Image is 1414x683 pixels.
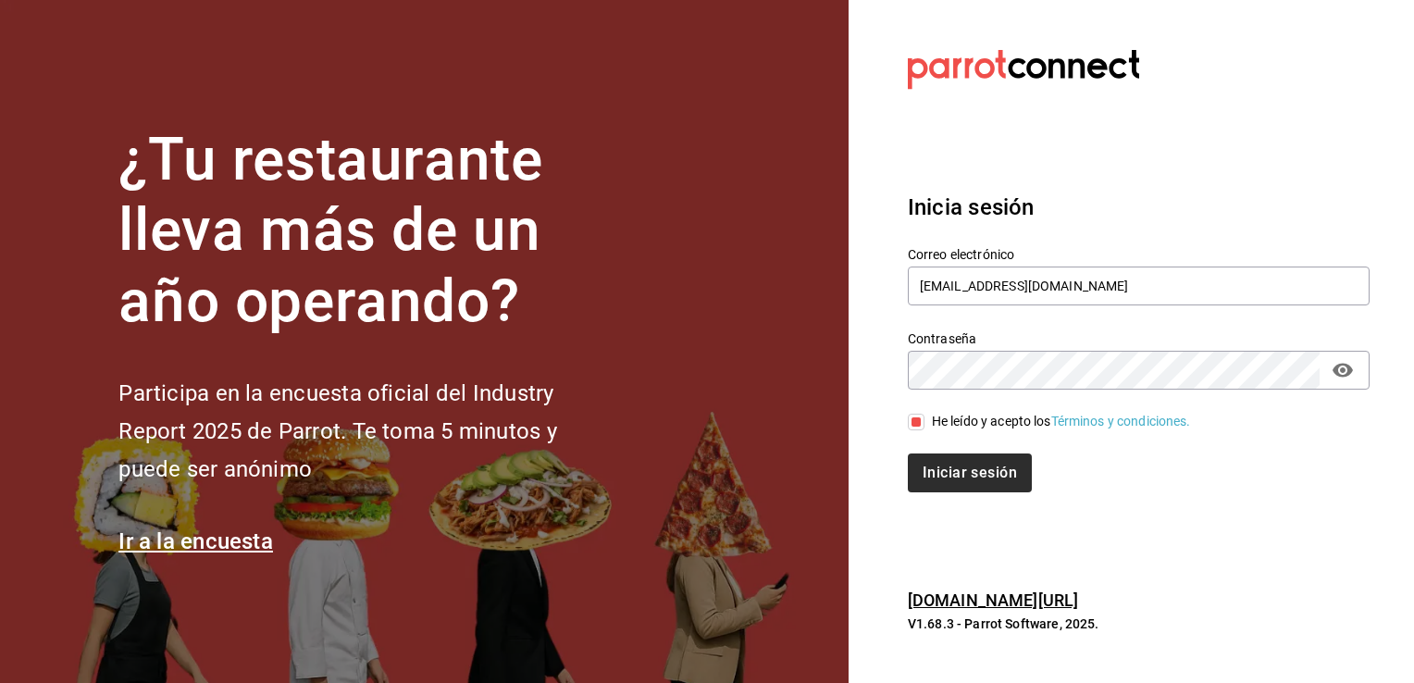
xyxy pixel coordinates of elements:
[908,331,1370,344] label: Contraseña
[1327,354,1358,386] button: passwordField
[118,125,618,338] h1: ¿Tu restaurante lleva más de un año operando?
[118,528,273,554] a: Ir a la encuesta
[908,590,1078,610] a: [DOMAIN_NAME][URL]
[932,412,1191,431] div: He leído y acepto los
[1051,414,1191,428] a: Términos y condiciones.
[908,191,1370,224] h3: Inicia sesión
[908,453,1032,492] button: Iniciar sesión
[118,375,618,488] h2: Participa en la encuesta oficial del Industry Report 2025 de Parrot. Te toma 5 minutos y puede se...
[908,267,1370,305] input: Ingresa tu correo electrónico
[908,247,1370,260] label: Correo electrónico
[908,615,1370,633] p: V1.68.3 - Parrot Software, 2025.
